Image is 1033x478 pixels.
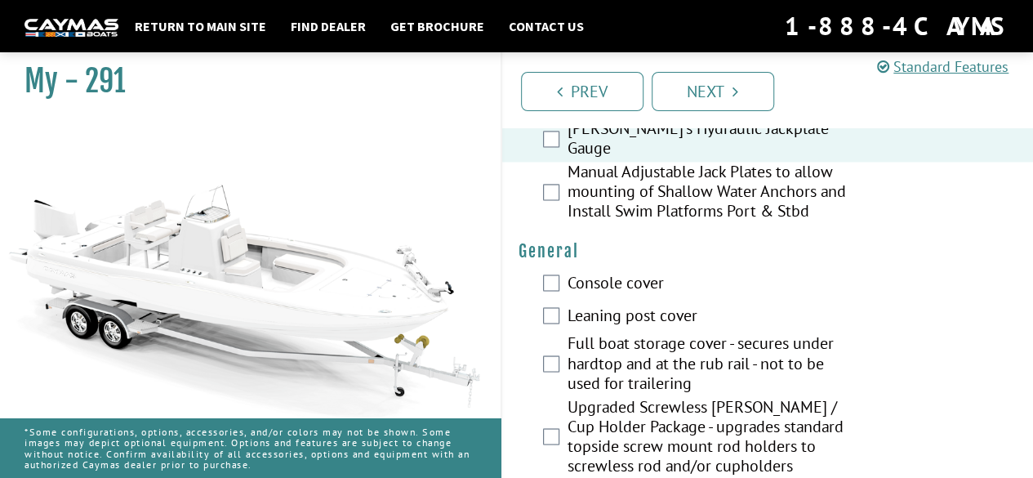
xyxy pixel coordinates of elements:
[568,333,847,396] label: Full boat storage cover - secures under hardtop and at the rub rail - not to be used for trailering
[568,306,847,329] label: Leaning post cover
[521,72,643,111] a: Prev
[519,241,1017,261] h4: General
[501,16,592,37] a: Contact Us
[24,19,118,36] img: white-logo-c9c8dbefe5ff5ceceb0f0178aa75bf4bb51f6bca0971e226c86eb53dfe498488.png
[283,16,374,37] a: Find Dealer
[785,8,1009,44] div: 1-888-4CAYMAS
[877,57,1009,76] a: Standard Features
[127,16,274,37] a: Return to main site
[652,72,774,111] a: Next
[568,162,847,225] label: Manual Adjustable Jack Plates to allow mounting of Shallow Water Anchors and Install Swim Platfor...
[568,118,847,162] label: [PERSON_NAME]'s Hydraulic Jackplate Gauge
[24,63,460,100] h1: My - 291
[382,16,492,37] a: Get Brochure
[568,273,847,297] label: Console cover
[24,418,476,478] p: *Some configurations, options, accessories, and/or colors may not be shown. Some images may depic...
